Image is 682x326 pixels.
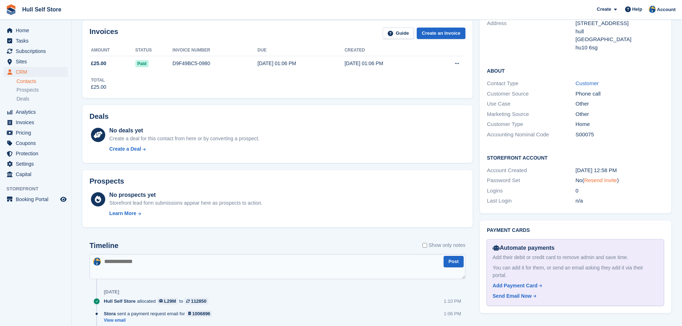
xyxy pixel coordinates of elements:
[4,25,68,35] a: menu
[90,112,108,121] h2: Deals
[104,310,216,317] div: sent a payment request email for
[576,28,664,36] div: hull
[487,166,575,175] div: Account Created
[487,154,664,161] h2: Storefront Account
[187,310,212,317] a: 1006896
[16,67,59,77] span: CRM
[135,60,149,67] span: Paid
[383,28,414,39] a: Guide
[584,177,617,183] a: Resend Invite
[104,298,212,305] div: allocated to
[109,210,136,217] div: Learn More
[487,19,575,52] div: Address
[444,298,461,305] div: 1:10 PM
[109,191,262,199] div: No prospects yet
[6,4,16,15] img: stora-icon-8386f47178a22dfd0bd8f6a31ec36ba5ce8667c1dd55bd0f319d3a0aa187defe.svg
[576,197,664,205] div: n/a
[16,138,59,148] span: Coupons
[104,317,216,323] a: View email
[109,145,259,153] a: Create a Deal
[19,4,64,15] a: Hull Self Store
[344,45,431,56] th: Created
[4,138,68,148] a: menu
[16,25,59,35] span: Home
[173,45,257,56] th: Invoice number
[104,289,119,295] div: [DATE]
[16,149,59,159] span: Protection
[576,176,664,185] div: No
[16,87,39,93] span: Prospects
[632,6,642,13] span: Help
[16,117,59,127] span: Invoices
[576,80,599,86] a: Customer
[90,28,118,39] h2: Invoices
[4,36,68,46] a: menu
[6,185,71,193] span: Storefront
[417,28,465,39] a: Create an Invoice
[487,100,575,108] div: Use Case
[422,242,465,249] label: Show only notes
[90,177,124,185] h2: Prospects
[422,242,427,249] input: Show only notes
[93,258,101,266] img: Hull Self Store
[576,35,664,44] div: [GEOGRAPHIC_DATA]
[487,187,575,195] div: Logins
[104,310,116,317] span: Stora
[257,60,344,67] div: [DATE] 01:06 PM
[16,169,59,179] span: Capital
[4,159,68,169] a: menu
[16,128,59,138] span: Pricing
[16,194,59,204] span: Booking Portal
[109,145,141,153] div: Create a Deal
[184,298,208,305] a: 112850
[16,57,59,67] span: Sites
[173,60,257,67] div: D9F49BC5-0980
[597,6,611,13] span: Create
[16,46,59,56] span: Subscriptions
[444,310,461,317] div: 1:06 PM
[91,83,106,91] div: £25.00
[493,254,658,261] div: Add their debit or credit card to remove admin and save time.
[109,199,262,207] div: Storefront lead form submissions appear here as prospects to action.
[487,67,664,74] h2: About
[90,242,118,250] h2: Timeline
[16,78,68,85] a: Contacts
[16,159,59,169] span: Settings
[4,107,68,117] a: menu
[576,90,664,98] div: Phone call
[4,46,68,56] a: menu
[104,298,136,305] span: Hull Self Store
[135,45,173,56] th: Status
[493,282,537,289] div: Add Payment Card
[493,292,532,300] div: Send Email Now
[344,60,431,67] div: [DATE] 01:06 PM
[109,135,259,142] div: Create a deal for this contact from here or by converting a prospect.
[16,107,59,117] span: Analytics
[487,90,575,98] div: Customer Source
[192,310,211,317] div: 1006896
[4,128,68,138] a: menu
[576,120,664,128] div: Home
[487,228,664,233] h2: Payment cards
[4,67,68,77] a: menu
[493,282,655,289] a: Add Payment Card
[4,194,68,204] a: menu
[576,131,664,139] div: S00075
[493,244,658,252] div: Automate payments
[109,126,259,135] div: No deals yet
[487,197,575,205] div: Last Login
[487,131,575,139] div: Accounting Nominal Code
[257,45,344,56] th: Due
[649,6,656,13] img: Hull Self Store
[576,44,664,52] div: hu10 6sg
[90,45,135,56] th: Amount
[91,60,106,67] span: £25.00
[16,86,68,94] a: Prospects
[444,256,464,268] button: Post
[91,77,106,83] div: Total
[191,298,206,305] div: 112850
[16,96,29,102] span: Deals
[4,169,68,179] a: menu
[164,298,176,305] div: L29M
[4,117,68,127] a: menu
